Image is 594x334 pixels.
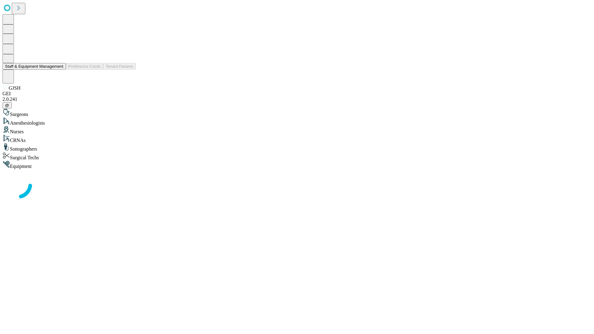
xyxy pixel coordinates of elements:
[2,143,592,152] div: Sonographers
[103,63,136,70] button: Tenant Params
[2,117,592,126] div: Anesthesiologists
[2,102,12,109] button: @
[66,63,103,70] button: Preference Cards
[5,103,9,108] span: @
[2,126,592,135] div: Nurses
[2,96,592,102] div: 2.0.241
[2,135,592,143] div: CRNAs
[2,63,66,70] button: Staff & Equipment Management
[9,85,20,91] span: GJSH
[2,109,592,117] div: Surgeons
[2,152,592,161] div: Surgical Techs
[2,161,592,169] div: Equipment
[2,91,592,96] div: GEI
